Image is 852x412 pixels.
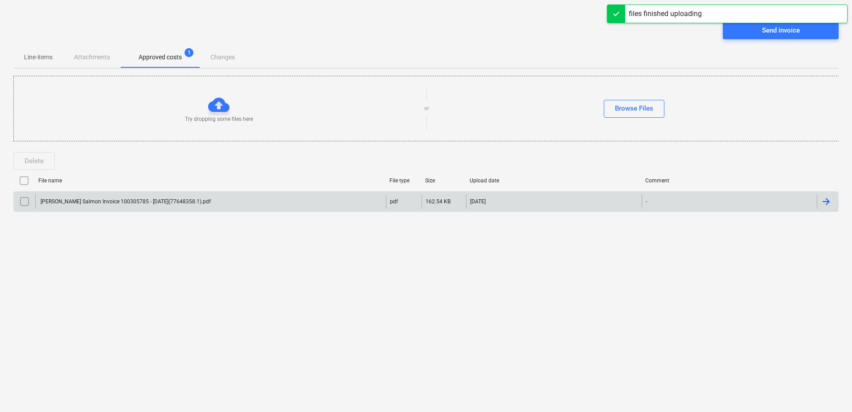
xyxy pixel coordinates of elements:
div: Try dropping some files hereorBrowse Files [13,76,840,141]
div: - [646,198,647,205]
p: Line-items [24,53,53,62]
div: files finished uploading [629,8,702,19]
button: Browse Files [604,100,664,118]
button: Send invoice [723,21,839,39]
div: File type [389,177,418,184]
div: File name [38,177,382,184]
div: Comment [645,177,814,184]
div: Upload date [470,177,638,184]
div: pdf [390,198,398,205]
div: [DATE] [470,198,486,205]
div: Send invoice [762,25,800,36]
div: [PERSON_NAME] Salmon Invoice 100305785 - [DATE](77648358.1).pdf [39,198,211,205]
p: Approved costs [139,53,182,62]
span: 1 [184,48,193,57]
p: Try dropping some files here [185,115,253,123]
div: 162.54 KB [426,198,451,205]
div: Size [425,177,463,184]
p: or [424,105,429,112]
div: Browse Files [615,103,653,114]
